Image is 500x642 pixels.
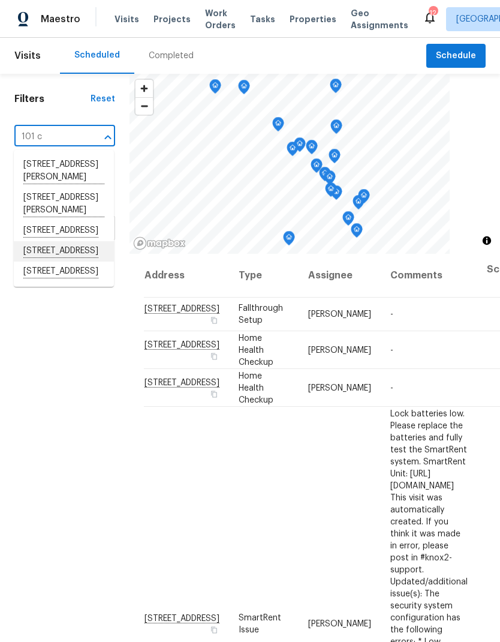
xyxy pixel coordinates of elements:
div: Map marker [209,79,221,98]
div: Map marker [342,211,354,230]
div: 12 [429,7,437,19]
span: Toggle attribution [483,234,490,247]
canvas: Map [129,74,450,254]
h1: Filters [14,93,91,105]
span: - [390,310,393,319]
span: - [390,346,393,354]
div: Map marker [294,137,306,156]
span: - [390,383,393,392]
button: Close [100,129,116,146]
span: Visits [115,13,139,25]
button: Zoom out [135,97,153,115]
div: Map marker [283,231,295,250]
span: Tasks [250,15,275,23]
span: Properties [290,13,336,25]
th: Address [144,254,229,298]
button: Copy Address [209,624,219,635]
span: Zoom out [135,98,153,115]
span: Home Health Checkup [239,371,273,404]
button: Schedule [426,44,486,68]
div: Map marker [324,170,336,189]
input: Search for an address... [14,128,82,146]
span: [PERSON_NAME] [308,346,371,354]
div: Map marker [287,142,299,160]
span: [PERSON_NAME] [308,310,371,319]
div: Map marker [319,167,331,185]
span: Work Orders [205,7,236,31]
div: Map marker [358,189,370,208]
span: [PERSON_NAME] [308,619,371,628]
div: Reset [91,93,115,105]
button: Copy Address [209,350,219,361]
span: Home Health Checkup [239,334,273,366]
span: [PERSON_NAME] [308,383,371,392]
span: SmartRent Issue [239,613,281,634]
div: Scheduled [74,49,120,61]
span: Geo Assignments [351,7,408,31]
div: Map marker [311,158,323,177]
div: Map marker [351,223,363,242]
span: Schedule [436,49,476,64]
th: Comments [381,254,477,298]
span: Projects [153,13,191,25]
span: Maestro [41,13,80,25]
button: Zoom in [135,80,153,97]
span: Visits [14,43,41,69]
th: Type [229,254,299,298]
div: Map marker [330,119,342,138]
div: Map marker [238,80,250,98]
div: Map marker [325,182,337,201]
div: Map marker [329,149,341,167]
button: Copy Address [209,315,219,326]
div: Map marker [272,117,284,136]
a: Mapbox homepage [133,236,186,250]
div: Map marker [353,195,365,214]
div: Map marker [306,140,318,158]
div: Map marker [330,79,342,97]
span: Fallthrough Setup [239,304,283,325]
th: Assignee [299,254,381,298]
div: Completed [149,50,194,62]
button: Copy Address [209,388,219,399]
button: Toggle attribution [480,233,494,248]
